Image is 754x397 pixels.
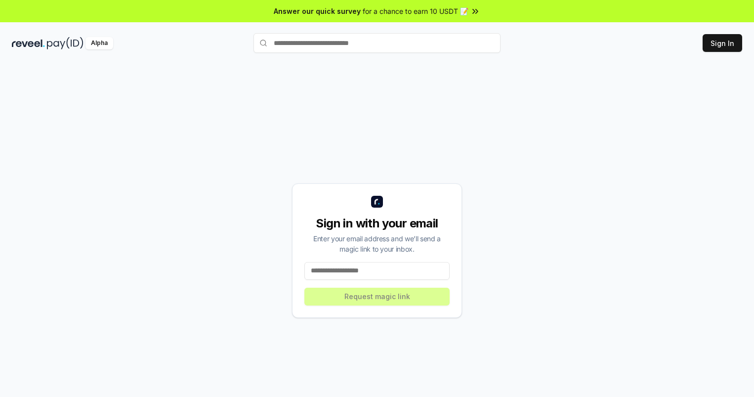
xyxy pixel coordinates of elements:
button: Sign In [703,34,742,52]
div: Alpha [85,37,113,49]
img: logo_small [371,196,383,208]
span: for a chance to earn 10 USDT 📝 [363,6,468,16]
span: Answer our quick survey [274,6,361,16]
img: pay_id [47,37,84,49]
div: Sign in with your email [304,216,450,231]
img: reveel_dark [12,37,45,49]
div: Enter your email address and we’ll send a magic link to your inbox. [304,233,450,254]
